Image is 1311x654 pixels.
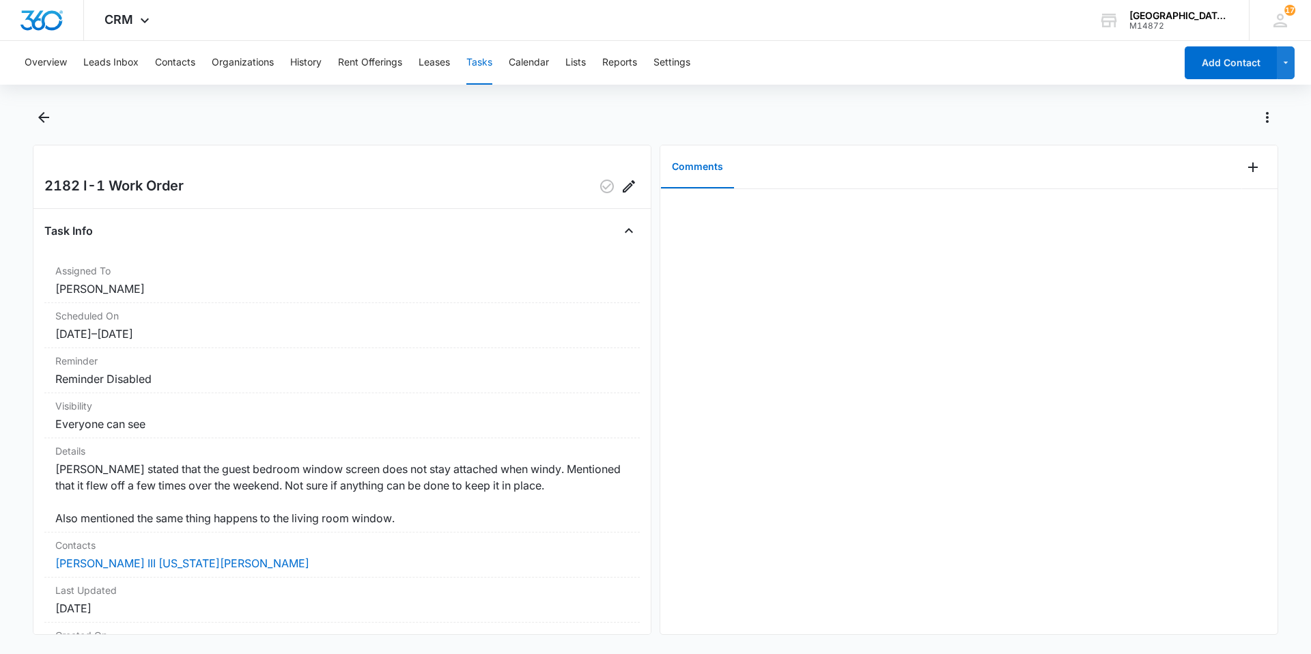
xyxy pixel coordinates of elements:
dd: [DATE] – [DATE] [55,326,629,342]
dt: Assigned To [55,264,629,278]
button: Add Contact [1185,46,1277,79]
div: Details[PERSON_NAME] stated that the guest bedroom window screen does not stay attached when wind... [44,438,640,532]
button: Tasks [466,41,492,85]
h2: 2182 I-1 Work Order [44,175,184,197]
button: Settings [653,41,690,85]
span: CRM [104,12,133,27]
dt: Visibility [55,399,629,413]
h4: Task Info [44,223,93,239]
button: Contacts [155,41,195,85]
button: Organizations [212,41,274,85]
div: Contacts[PERSON_NAME] III [US_STATE][PERSON_NAME] [44,532,640,578]
button: Add Comment [1242,156,1264,178]
button: History [290,41,322,85]
div: notifications count [1284,5,1295,16]
div: account id [1129,21,1229,31]
dt: Contacts [55,538,629,552]
button: Lists [565,41,586,85]
div: ReminderReminder Disabled [44,348,640,393]
button: Leads Inbox [83,41,139,85]
div: Assigned To[PERSON_NAME] [44,258,640,303]
a: [PERSON_NAME] III [US_STATE][PERSON_NAME] [55,556,309,570]
dt: Reminder [55,354,629,368]
button: Calendar [509,41,549,85]
button: Comments [661,146,734,188]
div: Scheduled On[DATE]–[DATE] [44,303,640,348]
button: Back [33,106,54,128]
dd: Everyone can see [55,416,629,432]
button: Actions [1256,106,1278,128]
button: Rent Offerings [338,41,402,85]
dd: Reminder Disabled [55,371,629,387]
dd: [PERSON_NAME] [55,281,629,297]
div: account name [1129,10,1229,21]
dd: [PERSON_NAME] stated that the guest bedroom window screen does not stay attached when windy. Ment... [55,461,629,526]
dt: Last Updated [55,583,629,597]
dd: [DATE] [55,600,629,616]
button: Reports [602,41,637,85]
dt: Details [55,444,629,458]
button: Leases [419,41,450,85]
button: Close [618,220,640,242]
dt: Scheduled On [55,309,629,323]
div: VisibilityEveryone can see [44,393,640,438]
button: Edit [618,175,640,197]
dt: Created On [55,628,629,642]
button: Overview [25,41,67,85]
div: Last Updated[DATE] [44,578,640,623]
span: 17 [1284,5,1295,16]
